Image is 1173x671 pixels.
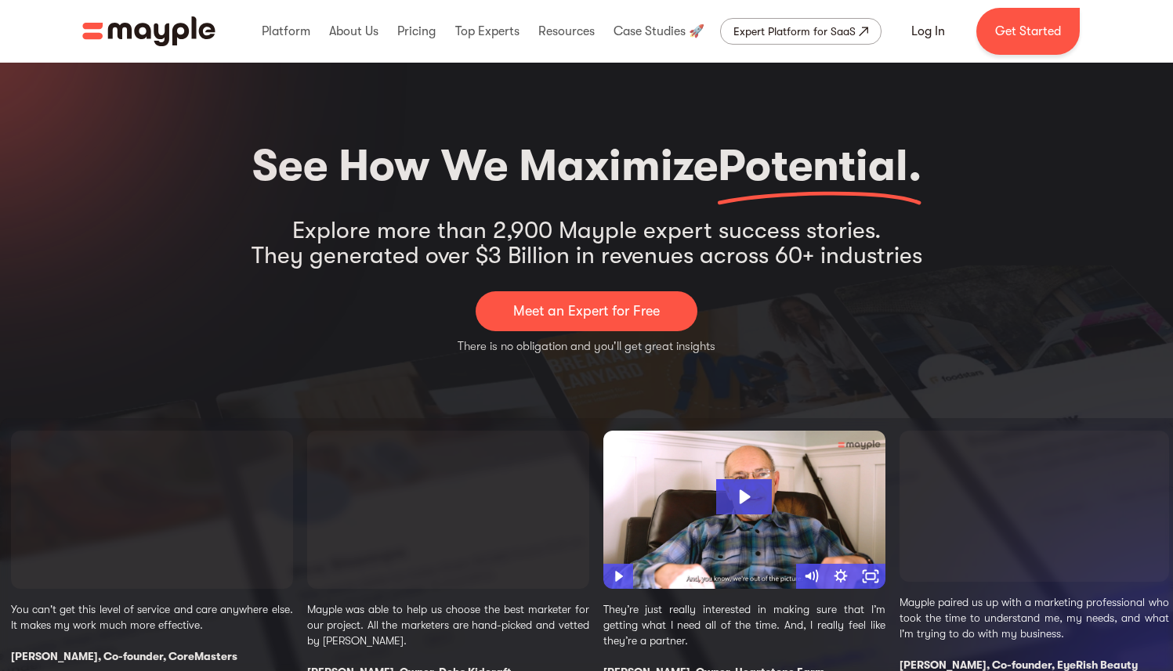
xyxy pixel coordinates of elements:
button: Mute [796,564,826,589]
img: Video Thumbnail [603,431,885,590]
h2: See How We Maximize [252,133,921,199]
div: [PERSON_NAME], Co-founder, CoreMasters [11,648,293,664]
div: Platform [258,6,314,56]
p: There is no obligation and you'll get great insights [458,337,715,355]
span: Potential. [718,141,921,191]
button: Show settings menu [826,564,856,589]
div: Expert Platform for SaaS [733,22,856,41]
p: You can't get this level of service and care anywhere else. It makes my work much more effective. [11,601,293,633]
a: home [82,16,215,46]
a: Log In [892,13,964,50]
div: Top Experts [451,6,523,56]
a: Meet an Expert for Free [476,291,697,331]
p: Mayple paired us up with a marketing professional who took the time to understand me, my needs, a... [900,594,1169,641]
button: Fullscreen [856,564,885,589]
div: 1 / 4 [11,431,293,665]
p: They’re just really interested in making sure that I’m getting what I need all of the time. And, ... [603,601,885,648]
button: Play Video: 8 [716,479,771,514]
div: Resources [534,6,599,56]
img: Mayple logo [82,16,215,46]
button: Play Video [603,564,633,589]
div: Explore more than 2,900 Mayple expert success stories. They generated over $3 Billion in revenues... [252,218,922,268]
p: Meet an Expert for Free [513,301,660,322]
a: Expert Platform for SaaS [720,18,882,45]
div: About Us [325,6,382,56]
a: Get Started [976,8,1080,55]
p: Mayple was able to help us choose the best marketer for our project. All the marketers are hand-p... [307,601,589,648]
div: Pricing [393,6,440,56]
